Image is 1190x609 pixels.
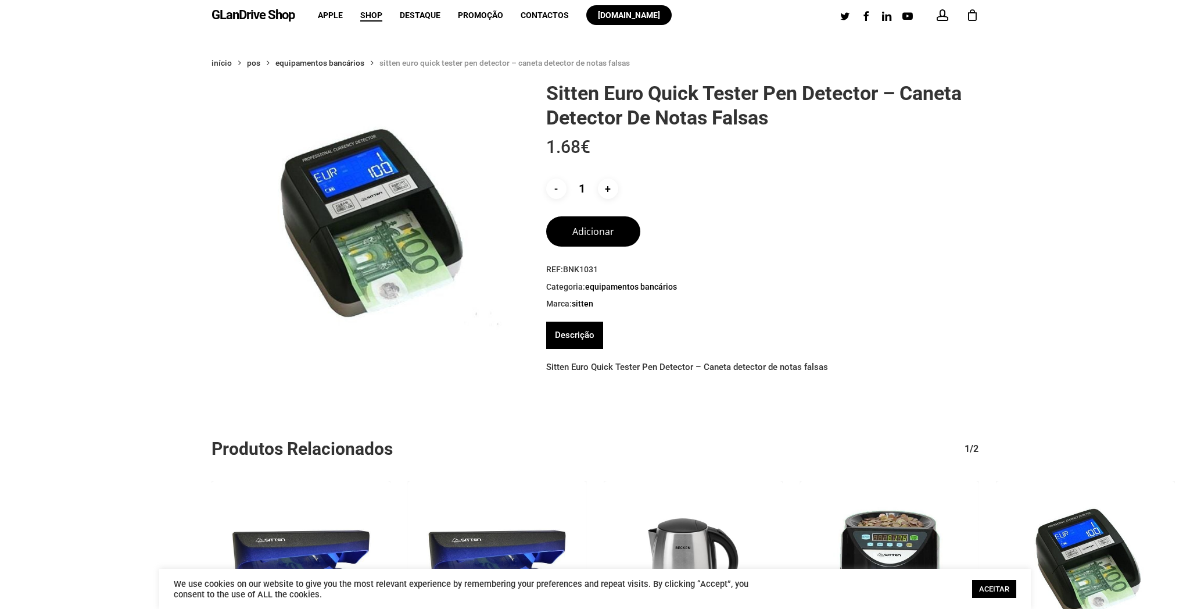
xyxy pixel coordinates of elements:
[972,580,1016,598] a: ACEITAR
[400,11,440,19] a: Destaque
[546,298,978,310] span: Marca:
[360,10,382,20] span: Shop
[563,265,598,274] span: BNK1031
[546,358,978,376] p: Sitten Euro Quick Tester Pen Detector – Caneta detector de notas falsas
[212,81,522,391] img: Placeholder
[360,11,382,19] a: Shop
[572,298,593,309] a: Sitten
[598,10,660,20] span: [DOMAIN_NAME]
[379,58,630,67] span: Sitten Euro Quick Tester Pen Detector – Caneta detector de notas falsas
[546,216,640,247] button: Adicionar
[586,11,672,19] a: [DOMAIN_NAME]
[953,437,978,461] div: 1/2
[555,322,594,349] a: Descrição
[546,179,567,199] input: -
[174,579,764,600] div: We use cookies on our website to give you the most relevant experience by remembering your prefer...
[580,137,590,157] span: €
[546,264,978,276] span: REF:
[318,10,343,20] span: Apple
[458,10,503,20] span: Promoção
[521,11,569,19] a: Contactos
[569,179,596,199] input: Product quantity
[318,11,343,19] a: Apple
[275,58,364,68] a: Equipamentos Bancários
[598,179,618,199] input: +
[585,282,677,292] a: Equipamentos Bancários
[212,9,295,22] a: GLanDrive Shop
[458,11,503,19] a: Promoção
[546,137,590,157] bdi: 1.68
[247,58,260,68] a: POS
[212,58,232,68] a: Início
[400,10,440,20] span: Destaque
[521,10,569,20] span: Contactos
[212,437,987,461] h2: Produtos Relacionados
[546,282,978,293] span: Categoria:
[546,81,978,130] h1: Sitten Euro Quick Tester Pen Detector – Caneta detector de notas falsas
